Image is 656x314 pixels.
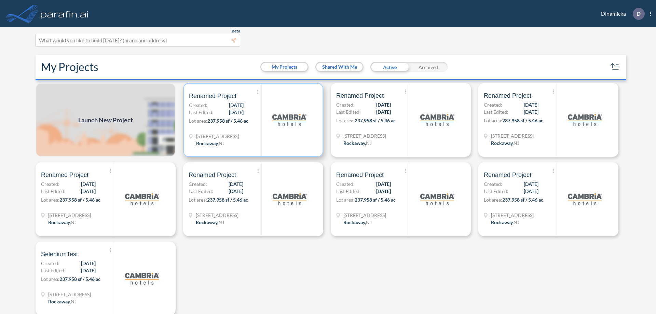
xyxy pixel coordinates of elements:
[420,182,454,216] img: logo
[189,180,207,188] span: Created:
[229,101,244,109] span: [DATE]
[189,101,207,109] span: Created:
[491,219,519,226] div: Rockaway, NJ
[81,188,96,195] span: [DATE]
[484,108,508,115] span: Last Edited:
[41,197,59,203] span: Lot area:
[229,109,244,116] span: [DATE]
[36,83,176,157] a: Launch New Project
[343,219,372,226] div: Rockaway, NJ
[78,115,133,125] span: Launch New Project
[336,108,361,115] span: Last Edited:
[568,103,602,137] img: logo
[343,211,386,219] span: 321 Mt Hope Ave
[336,171,384,179] span: Renamed Project
[637,11,641,17] p: D
[196,133,239,140] span: 321 Mt Hope Ave
[524,108,538,115] span: [DATE]
[41,260,59,267] span: Created:
[420,103,454,137] img: logo
[196,211,238,219] span: 321 Mt Hope Ave
[514,219,519,225] span: NJ
[48,219,71,225] span: Rockaway ,
[81,267,96,274] span: [DATE]
[229,180,243,188] span: [DATE]
[524,101,538,108] span: [DATE]
[376,188,391,195] span: [DATE]
[355,197,396,203] span: 237,958 sf / 5.46 ac
[196,219,218,225] span: Rockaway ,
[524,188,538,195] span: [DATE]
[59,276,100,282] span: 237,958 sf / 5.46 ac
[48,299,71,304] span: Rockaway ,
[229,188,243,195] span: [DATE]
[48,219,77,226] div: Rockaway, NJ
[484,171,531,179] span: Renamed Project
[189,197,207,203] span: Lot area:
[261,63,307,71] button: My Projects
[189,188,213,195] span: Last Edited:
[366,219,372,225] span: NJ
[591,8,651,20] div: Dinamicka
[343,139,372,147] div: Rockaway, NJ
[484,188,508,195] span: Last Edited:
[207,118,248,124] span: 237,958 sf / 5.46 ac
[484,118,502,123] span: Lot area:
[59,197,100,203] span: 237,958 sf / 5.46 ac
[336,101,355,108] span: Created:
[366,140,372,146] span: NJ
[336,180,355,188] span: Created:
[355,118,396,123] span: 237,958 sf / 5.46 ac
[125,182,159,216] img: logo
[484,197,502,203] span: Lot area:
[36,83,176,157] img: add
[41,188,66,195] span: Last Edited:
[343,219,366,225] span: Rockaway ,
[81,260,96,267] span: [DATE]
[370,62,409,72] div: Active
[41,267,66,274] span: Last Edited:
[514,140,519,146] span: NJ
[343,132,386,139] span: 321 Mt Hope Ave
[524,180,538,188] span: [DATE]
[409,62,448,72] div: Archived
[189,109,214,116] span: Last Edited:
[484,180,502,188] span: Created:
[568,182,602,216] img: logo
[491,139,519,147] div: Rockaway, NJ
[41,171,88,179] span: Renamed Project
[41,60,98,73] h2: My Projects
[196,140,224,147] div: Rockaway, NJ
[491,132,534,139] span: 321 Mt Hope Ave
[219,140,224,146] span: NJ
[71,299,77,304] span: NJ
[502,197,543,203] span: 237,958 sf / 5.46 ac
[502,118,543,123] span: 237,958 sf / 5.46 ac
[41,180,59,188] span: Created:
[610,62,620,72] button: sort
[484,101,502,108] span: Created:
[189,118,207,124] span: Lot area:
[343,140,366,146] span: Rockaway ,
[336,118,355,123] span: Lot area:
[376,108,391,115] span: [DATE]
[273,182,307,216] img: logo
[48,298,77,305] div: Rockaway, NJ
[196,219,224,226] div: Rockaway, NJ
[189,171,236,179] span: Renamed Project
[196,140,219,146] span: Rockaway ,
[376,101,391,108] span: [DATE]
[48,211,91,219] span: 321 Mt Hope Ave
[491,211,534,219] span: 321 Mt Hope Ave
[207,197,248,203] span: 237,958 sf / 5.46 ac
[41,250,78,258] span: SeleniumTest
[491,140,514,146] span: Rockaway ,
[272,103,306,137] img: logo
[189,92,236,100] span: Renamed Project
[316,63,363,71] button: Shared With Me
[41,276,59,282] span: Lot area:
[484,92,531,100] span: Renamed Project
[336,197,355,203] span: Lot area:
[39,7,90,21] img: logo
[48,291,91,298] span: 321 Mt Hope Ave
